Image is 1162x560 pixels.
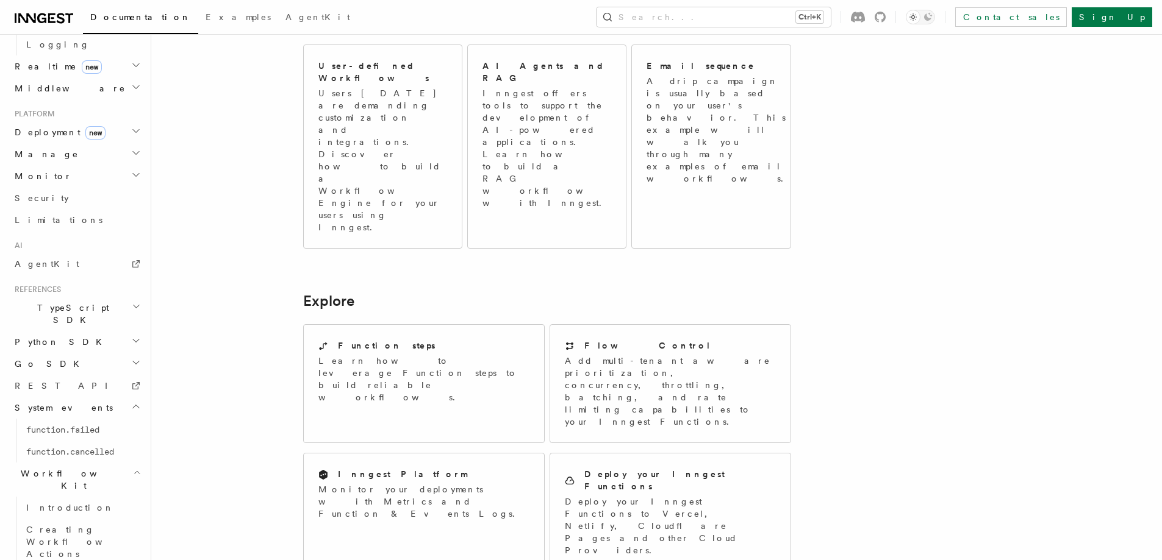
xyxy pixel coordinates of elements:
span: Limitations [15,215,102,225]
span: References [10,285,61,294]
a: AgentKit [278,4,357,33]
span: Platform [10,109,55,119]
span: Examples [206,12,271,22]
a: AgentKit [10,253,143,275]
button: Toggle dark mode [906,10,935,24]
a: REST API [10,375,143,397]
button: Deploymentnew [10,121,143,143]
p: Users [DATE] are demanding customization and integrations. Discover how to build a Workflow Engin... [318,87,447,233]
a: Contact sales [955,7,1067,27]
span: Creating Workflow Actions [26,525,132,559]
p: Add multi-tenant aware prioritization, concurrency, throttling, batching, and rate limiting capab... [565,355,776,428]
span: Documentation [90,12,191,22]
span: Logging [26,40,90,49]
p: Deploy your Inngest Functions to Vercel, Netlify, Cloudflare Pages and other Cloud Providers. [565,495,776,556]
span: Middleware [10,82,126,94]
a: Limitations [10,209,143,231]
h2: Email sequence [647,60,755,72]
a: Introduction [21,497,143,519]
a: Function stepsLearn how to leverage Function steps to build reliable workflows. [303,324,545,443]
span: Security [15,193,69,203]
div: System events [10,419,143,463]
a: Logging [21,34,143,55]
a: function.cancelled [21,441,143,463]
h2: User-defined Workflows [318,60,447,84]
span: REST API [15,381,118,391]
span: new [82,60,102,74]
p: Inngest offers tools to support the development of AI-powered applications. Learn how to build a ... [482,87,613,209]
span: System events [10,402,113,414]
span: function.failed [26,425,99,434]
h2: Inngest Platform [338,468,467,480]
a: Security [10,187,143,209]
button: Middleware [10,77,143,99]
button: Workflow Kit [10,463,143,497]
span: AI [10,241,23,250]
button: Monitor [10,165,143,187]
span: Introduction [26,503,114,512]
h2: Flow Control [584,339,711,352]
span: Go SDK [10,358,87,370]
a: function.failed [21,419,143,441]
a: Email sequenceA drip campaign is usually based on your user's behavior. This example will walk yo... [631,44,791,249]
p: Monitor your deployments with Metrics and Function & Events Logs. [318,483,529,520]
a: Documentation [83,4,198,34]
button: Python SDK [10,331,143,353]
span: TypeScript SDK [10,302,132,326]
span: Workflow Kit [10,467,133,492]
a: Explore [303,292,354,310]
button: Search...Ctrl+K [597,7,831,27]
span: AgentKit [15,259,79,269]
span: AgentKit [285,12,350,22]
a: User-defined WorkflowsUsers [DATE] are demanding customization and integrations. Discover how to ... [303,44,462,249]
span: Deployment [10,126,106,138]
span: Realtime [10,60,102,73]
h2: Function steps [338,339,436,352]
button: System events [10,397,143,419]
p: Learn how to leverage Function steps to build reliable workflows. [318,355,529,403]
span: function.cancelled [26,447,114,456]
span: Python SDK [10,336,109,348]
button: Manage [10,143,143,165]
h2: Deploy your Inngest Functions [584,468,776,492]
span: Manage [10,148,79,160]
p: A drip campaign is usually based on your user's behavior. This example will walk you through many... [647,75,791,185]
button: Go SDK [10,353,143,375]
kbd: Ctrl+K [796,11,823,23]
button: TypeScript SDK [10,297,143,331]
span: new [85,126,106,140]
a: Sign Up [1072,7,1152,27]
a: Flow ControlAdd multi-tenant aware prioritization, concurrency, throttling, batching, and rate li... [550,324,791,443]
button: Realtimenew [10,55,143,77]
a: Examples [198,4,278,33]
a: AI Agents and RAGInngest offers tools to support the development of AI-powered applications. Lear... [467,44,626,249]
h2: AI Agents and RAG [482,60,613,84]
span: Monitor [10,170,72,182]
